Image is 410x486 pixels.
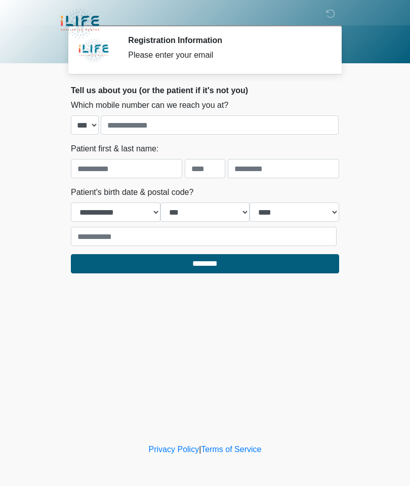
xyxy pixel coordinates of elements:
[128,49,324,61] div: Please enter your email
[71,186,193,198] label: Patient's birth date & postal code?
[149,445,199,454] a: Privacy Policy
[71,86,339,95] h2: Tell us about you (or the patient if it's not you)
[61,8,99,39] img: iLIFE Anti-Aging Center Logo
[78,35,109,66] img: Agent Avatar
[71,99,228,111] label: Which mobile number can we reach you at?
[71,143,158,155] label: Patient first & last name:
[199,445,201,454] a: |
[201,445,261,454] a: Terms of Service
